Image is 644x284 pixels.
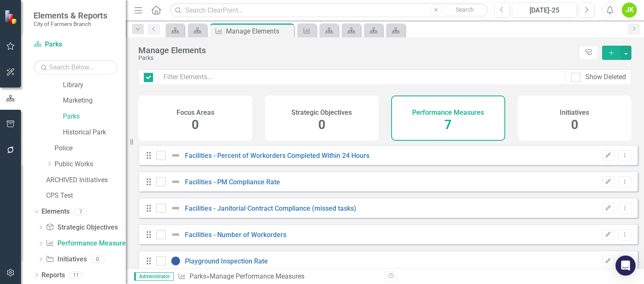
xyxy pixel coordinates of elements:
a: Facilities - Number of Workorders [185,231,286,239]
a: Police [55,144,126,153]
a: Facilities - PM Compliance Rate [185,178,280,186]
div: 7 [74,208,87,215]
a: Public Works [55,160,126,169]
a: Facilities - Janitorial Contract Compliance (missed tasks) [185,204,356,212]
span: 0 [192,117,199,132]
span: Elements & Reports [34,10,107,21]
span: 7 [444,117,452,132]
div: 11 [69,271,83,279]
img: Not Defined [171,177,181,187]
a: Strategic Objectives [46,223,117,232]
div: » Manage Performance Measures [178,272,379,281]
a: Reports [42,271,65,280]
div: Parks [138,55,575,61]
h4: Initiatives [560,109,589,116]
div: 0 [91,256,104,263]
span: Search [456,6,474,13]
input: Filter Elements... [158,70,566,85]
h4: Focus Areas [177,109,214,116]
div: Open Intercom Messenger [615,256,636,276]
a: Parks [34,40,117,49]
a: Initiatives [46,255,86,264]
img: Not Defined [171,203,181,213]
button: [DATE]-25 [512,3,576,18]
img: Not Defined [171,230,181,240]
span: 0 [571,117,578,132]
div: Show Deleted [585,72,626,82]
button: JK [622,3,637,18]
h4: Performance Measures [412,109,484,116]
img: No Information [171,256,181,266]
h4: Strategic Objectives [291,109,352,116]
a: Marketing [63,96,126,106]
button: Search [444,4,486,16]
div: Manage Elements [138,46,575,55]
div: 0 [122,224,135,231]
a: Performance Measures [46,239,129,248]
small: City of Farmers Branch [34,21,107,27]
input: Search Below... [34,60,117,75]
img: Not Defined [171,150,181,160]
a: Facilities - Percent of Workorders Completed Within 24 Hours [185,152,369,160]
a: Historical Park [63,128,126,137]
input: Search ClearPoint... [170,3,488,18]
a: CPS Test [46,191,126,201]
img: ClearPoint Strategy [4,9,19,24]
a: Parks [63,112,126,121]
a: Playground Inspection Rate [185,257,268,265]
a: Library [63,80,126,90]
a: Parks [190,272,206,280]
span: Administrator [134,272,174,281]
span: 0 [318,117,325,132]
div: [DATE]-25 [515,5,574,15]
a: ARCHIVED Initiatives [46,176,126,185]
div: Manage Elements [226,26,292,36]
a: Elements [42,207,70,217]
